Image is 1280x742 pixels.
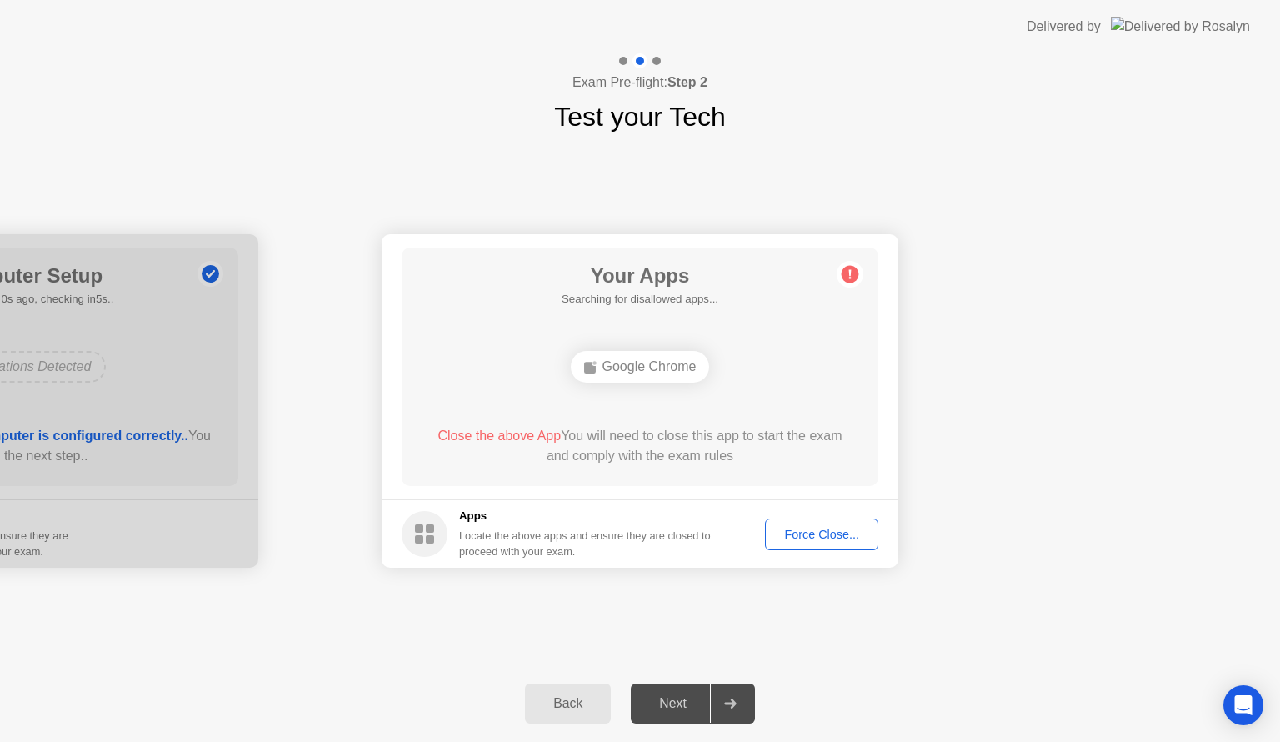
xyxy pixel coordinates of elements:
[554,97,726,137] h1: Test your Tech
[459,528,712,559] div: Locate the above apps and ensure they are closed to proceed with your exam.
[459,508,712,524] h5: Apps
[571,351,710,383] div: Google Chrome
[562,291,718,308] h5: Searching for disallowed apps...
[1111,17,1250,36] img: Delivered by Rosalyn
[631,684,755,724] button: Next
[765,519,878,550] button: Force Close...
[667,75,707,89] b: Step 2
[1027,17,1101,37] div: Delivered by
[572,73,707,93] h4: Exam Pre-flight:
[426,426,855,466] div: You will need to close this app to start the exam and comply with the exam rules
[1223,685,1263,725] div: Open Intercom Messenger
[636,696,710,711] div: Next
[437,429,561,443] span: Close the above App
[530,696,606,711] div: Back
[771,528,872,541] div: Force Close...
[525,684,611,724] button: Back
[562,261,718,291] h1: Your Apps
